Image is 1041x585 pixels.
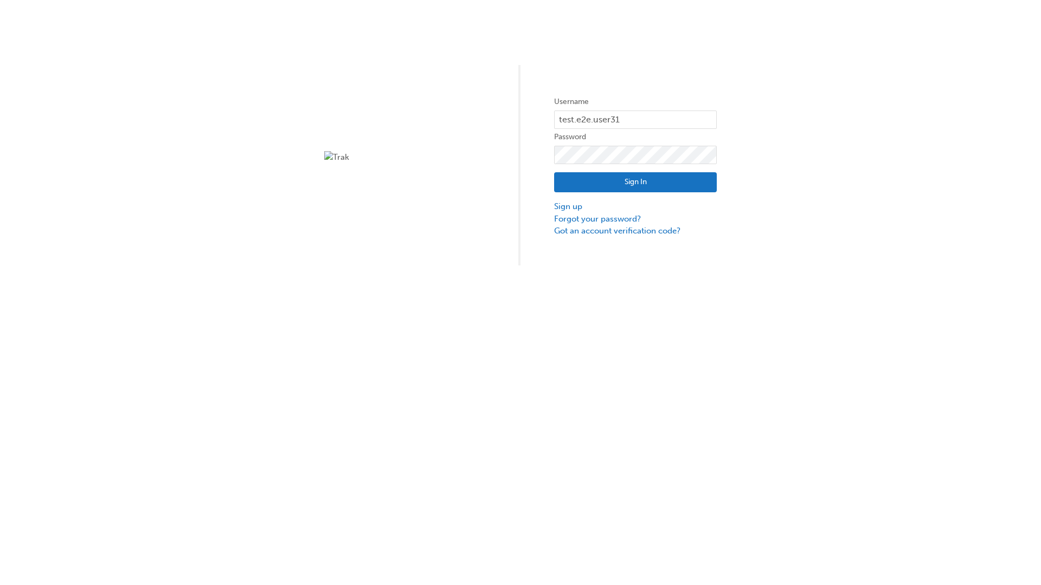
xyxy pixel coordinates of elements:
[554,95,717,108] label: Username
[554,110,717,129] input: Username
[554,172,717,193] button: Sign In
[554,225,717,237] a: Got an account verification code?
[324,151,487,164] img: Trak
[554,213,717,225] a: Forgot your password?
[554,200,717,213] a: Sign up
[554,131,717,144] label: Password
